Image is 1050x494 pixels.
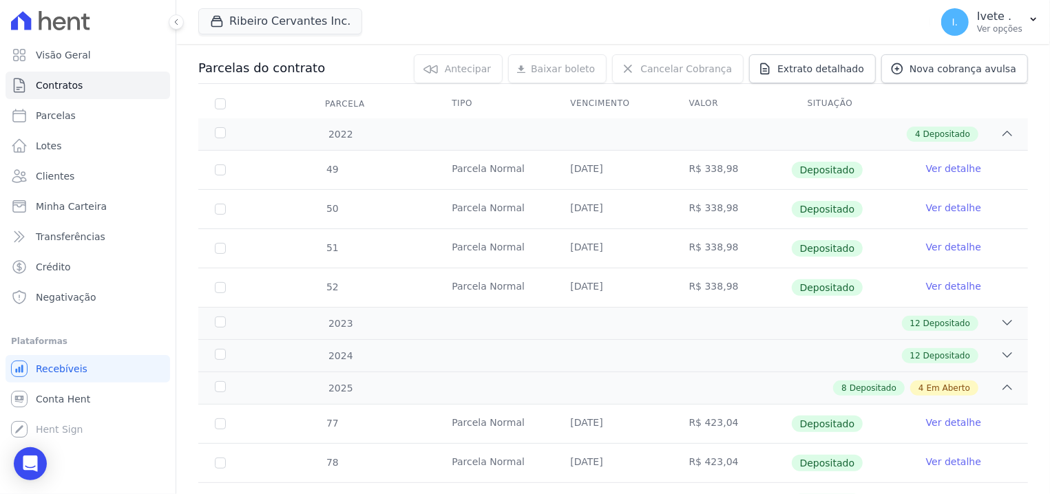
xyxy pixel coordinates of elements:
[923,350,970,362] span: Depositado
[673,190,791,228] td: R$ 338,98
[915,128,921,140] span: 4
[435,190,554,228] td: Parcela Normal
[435,405,554,443] td: Parcela Normal
[6,162,170,190] a: Clientes
[910,317,921,330] span: 12
[6,223,170,250] a: Transferências
[926,416,981,429] a: Ver detalhe
[6,283,170,311] a: Negativação
[215,243,226,254] input: Só é possível selecionar pagamentos em aberto
[952,17,958,27] span: I.
[215,418,226,429] input: Só é possível selecionar pagamentos em aberto
[36,260,71,274] span: Crédito
[777,62,864,76] span: Extrato detalhado
[36,78,83,92] span: Contratos
[325,242,339,253] span: 51
[435,268,554,307] td: Parcela Normal
[198,60,325,76] h3: Parcelas do contrato
[6,253,170,281] a: Crédito
[923,128,970,140] span: Depositado
[673,229,791,268] td: R$ 338,98
[910,350,921,362] span: 12
[554,405,672,443] td: [DATE]
[792,201,863,217] span: Depositado
[325,418,339,429] span: 77
[927,382,970,394] span: Em Aberto
[325,457,339,468] span: 78
[791,89,910,118] th: Situação
[215,282,226,293] input: Só é possível selecionar pagamentos em aberto
[325,164,339,175] span: 49
[918,382,924,394] span: 4
[749,54,876,83] a: Extrato detalhado
[36,230,105,244] span: Transferências
[6,385,170,413] a: Conta Hent
[792,416,863,432] span: Depositado
[926,162,981,175] a: Ver detalhe
[673,405,791,443] td: R$ 423,04
[435,151,554,189] td: Parcela Normal
[325,203,339,214] span: 50
[435,444,554,482] td: Parcela Normal
[792,162,863,178] span: Depositado
[325,281,339,292] span: 52
[673,268,791,307] td: R$ 338,98
[792,240,863,257] span: Depositado
[215,164,226,175] input: Só é possível selecionar pagamentos em aberto
[923,317,970,330] span: Depositado
[36,392,90,406] span: Conta Hent
[673,444,791,482] td: R$ 423,04
[850,382,896,394] span: Depositado
[11,333,165,350] div: Plataformas
[554,229,672,268] td: [DATE]
[6,193,170,220] a: Minha Carteira
[926,201,981,215] a: Ver detalhe
[36,362,87,376] span: Recebíveis
[554,89,672,118] th: Vencimento
[554,444,672,482] td: [DATE]
[6,355,170,383] a: Recebíveis
[215,458,226,469] input: Só é possível selecionar pagamentos em aberto
[841,382,847,394] span: 8
[792,455,863,471] span: Depositado
[554,151,672,189] td: [DATE]
[930,3,1050,41] button: I. Ivete . Ver opções
[36,48,91,62] span: Visão Geral
[308,90,381,118] div: Parcela
[910,62,1016,76] span: Nova cobrança avulsa
[6,72,170,99] a: Contratos
[215,204,226,215] input: Só é possível selecionar pagamentos em aberto
[554,268,672,307] td: [DATE]
[926,240,981,254] a: Ver detalhe
[977,23,1022,34] p: Ver opções
[36,139,62,153] span: Lotes
[6,102,170,129] a: Parcelas
[36,109,76,122] span: Parcelas
[926,455,981,469] a: Ver detalhe
[36,169,74,183] span: Clientes
[792,279,863,296] span: Depositado
[435,89,554,118] th: Tipo
[6,41,170,69] a: Visão Geral
[36,200,107,213] span: Minha Carteira
[36,290,96,304] span: Negativação
[926,279,981,293] a: Ver detalhe
[554,190,672,228] td: [DATE]
[673,151,791,189] td: R$ 338,98
[6,132,170,160] a: Lotes
[14,447,47,480] div: Open Intercom Messenger
[435,229,554,268] td: Parcela Normal
[881,54,1028,83] a: Nova cobrança avulsa
[977,10,1022,23] p: Ivete .
[673,89,791,118] th: Valor
[198,8,362,34] button: Ribeiro Cervantes Inc.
